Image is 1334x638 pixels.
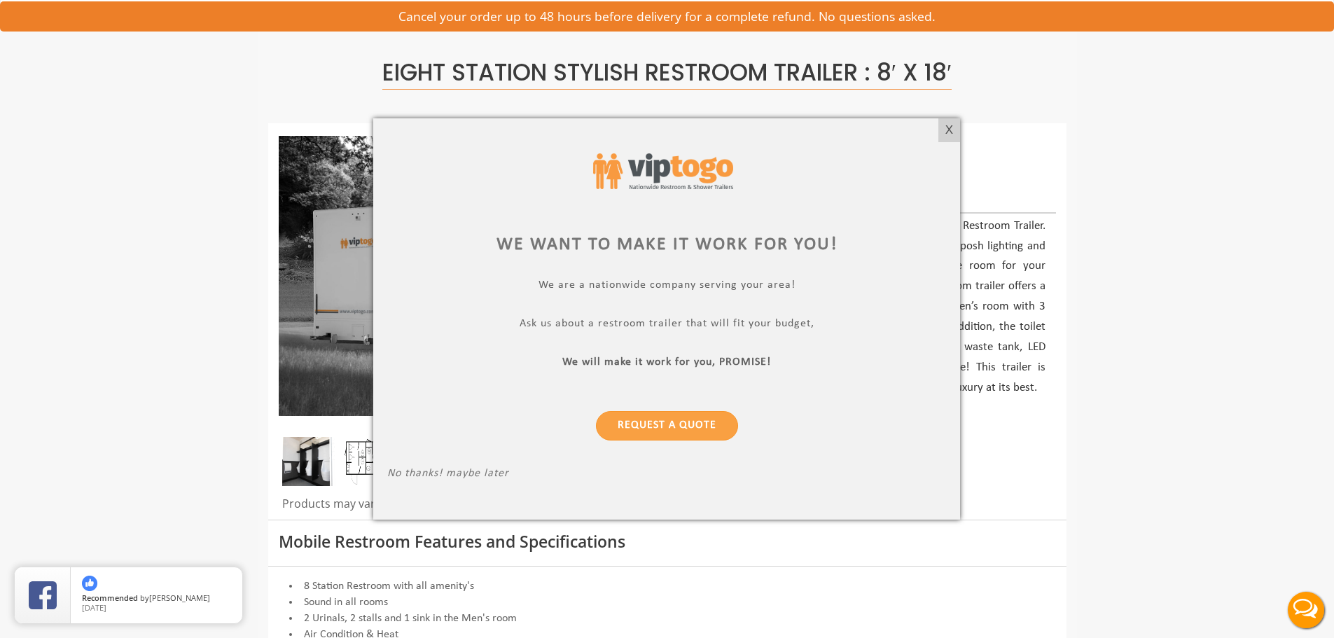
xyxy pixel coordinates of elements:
[387,232,946,258] div: We want to make it work for you!
[387,467,946,483] p: No thanks! maybe later
[387,317,946,333] p: Ask us about a restroom trailer that will fit your budget,
[596,411,738,441] a: Request a Quote
[82,594,231,604] span: by
[149,592,210,603] span: [PERSON_NAME]
[593,153,733,189] img: viptogo logo
[82,592,138,603] span: Recommended
[82,576,97,591] img: thumbs up icon
[29,581,57,609] img: Review Rating
[387,279,946,295] p: We are a nationwide company serving your area!
[563,356,772,368] b: We will make it work for you, PROMISE!
[938,118,960,142] div: X
[1278,582,1334,638] button: Live Chat
[82,602,106,613] span: [DATE]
